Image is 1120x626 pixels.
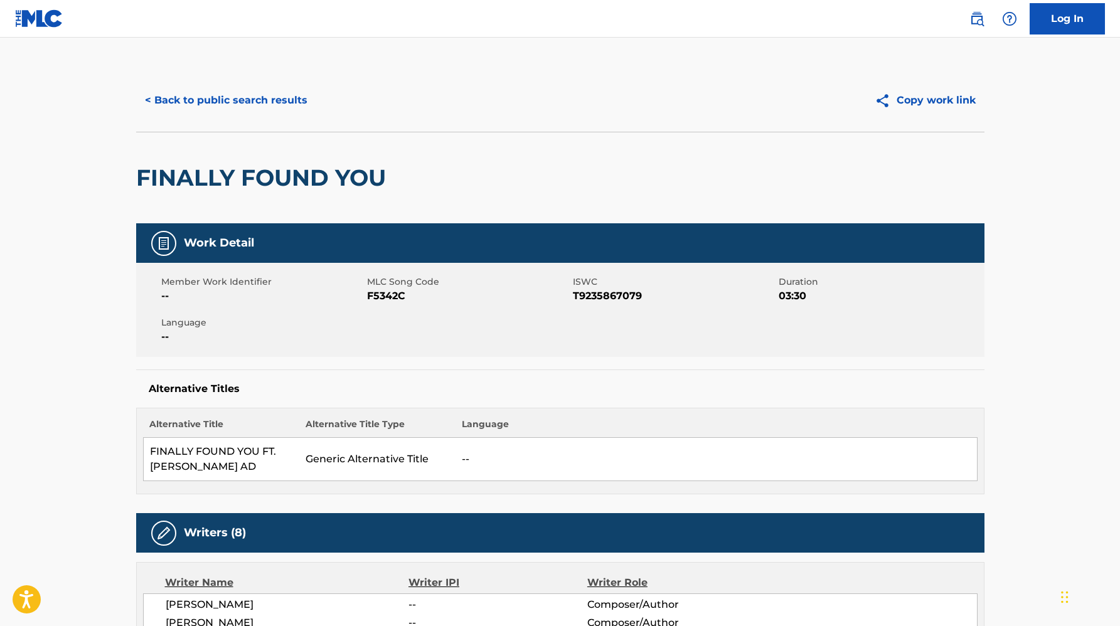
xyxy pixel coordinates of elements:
span: MLC Song Code [367,275,570,289]
img: MLC Logo [15,9,63,28]
button: < Back to public search results [136,85,316,116]
a: Log In [1030,3,1105,34]
th: Language [456,418,977,438]
th: Alternative Title Type [299,418,456,438]
div: Writer Name [165,575,409,590]
span: F5342C [367,289,570,304]
span: Composer/Author [587,597,750,612]
div: Writer IPI [408,575,587,590]
h2: FINALLY FOUND YOU [136,164,392,192]
img: Writers [156,526,171,541]
span: Duration [779,275,981,289]
span: Language [161,316,364,329]
button: Copy work link [866,85,984,116]
img: search [969,11,984,26]
img: help [1002,11,1017,26]
span: ISWC [573,275,776,289]
h5: Writers (8) [184,526,246,540]
td: -- [456,438,977,481]
img: Copy work link [875,93,897,109]
div: Help [997,6,1022,31]
span: Member Work Identifier [161,275,364,289]
h5: Alternative Titles [149,383,972,395]
div: Drag [1061,578,1069,616]
span: [PERSON_NAME] [166,597,409,612]
div: Writer Role [587,575,750,590]
a: Public Search [964,6,989,31]
span: T9235867079 [573,289,776,304]
span: -- [161,329,364,344]
img: Work Detail [156,236,171,251]
iframe: Chat Widget [1057,566,1120,626]
span: 03:30 [779,289,981,304]
td: FINALLY FOUND YOU FT. [PERSON_NAME] AD [143,438,299,481]
td: Generic Alternative Title [299,438,456,481]
span: -- [161,289,364,304]
span: -- [408,597,587,612]
th: Alternative Title [143,418,299,438]
h5: Work Detail [184,236,254,250]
